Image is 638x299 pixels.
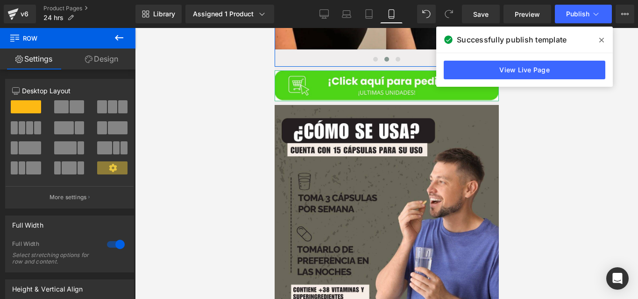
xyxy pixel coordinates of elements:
a: New Library [135,5,182,23]
button: Publish [555,5,612,23]
button: More settings [6,186,134,208]
span: Successfully publish template [457,34,567,45]
span: Publish [566,10,589,18]
div: Full Width [12,216,43,229]
button: Redo [440,5,458,23]
span: Preview [515,9,540,19]
a: Design [68,49,135,70]
a: Laptop [335,5,358,23]
p: More settings [50,193,87,202]
a: Tablet [358,5,380,23]
a: Product Pages [43,5,135,12]
div: Height & Vertical Align [12,280,83,293]
div: Assigned 1 Product [193,9,267,19]
a: Mobile [380,5,403,23]
div: Open Intercom Messenger [606,267,629,290]
span: 24 hrs [43,14,64,21]
span: Library [153,10,175,18]
button: More [616,5,634,23]
a: Desktop [313,5,335,23]
button: Undo [417,5,436,23]
div: Select stretching options for row and content. [12,252,96,265]
div: v6 [19,8,30,20]
span: Row [9,28,103,49]
a: Preview [503,5,551,23]
p: Desktop Layout [12,86,127,96]
div: Full Width [12,240,98,250]
span: Save [473,9,489,19]
a: View Live Page [444,61,605,79]
a: v6 [4,5,36,23]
